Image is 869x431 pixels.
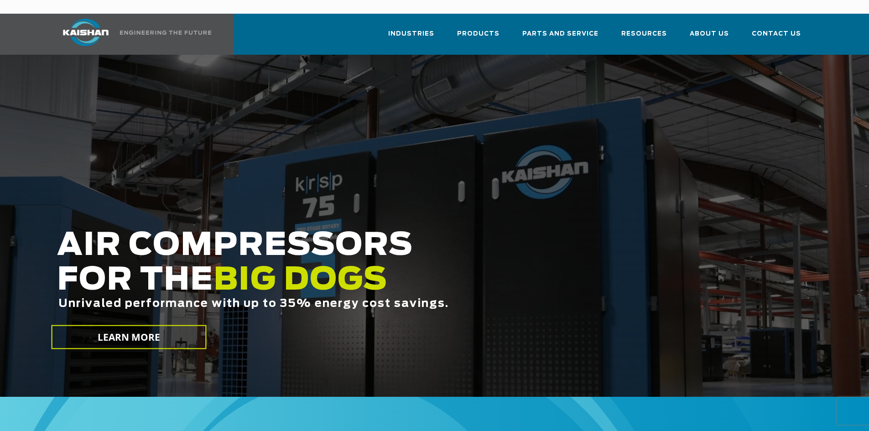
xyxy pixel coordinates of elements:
[52,19,120,46] img: kaishan logo
[457,22,500,53] a: Products
[621,22,667,53] a: Resources
[621,29,667,39] span: Resources
[690,22,729,53] a: About Us
[388,29,434,39] span: Industries
[97,331,160,344] span: LEARN MORE
[752,22,801,53] a: Contact Us
[457,29,500,39] span: Products
[213,265,388,296] span: BIG DOGS
[120,31,211,35] img: Engineering the future
[52,14,213,55] a: Kaishan USA
[522,29,598,39] span: Parts and Service
[752,29,801,39] span: Contact Us
[58,298,449,309] span: Unrivaled performance with up to 35% energy cost savings.
[690,29,729,39] span: About Us
[388,22,434,53] a: Industries
[51,325,206,349] a: LEARN MORE
[522,22,598,53] a: Parts and Service
[57,228,685,338] h2: AIR COMPRESSORS FOR THE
